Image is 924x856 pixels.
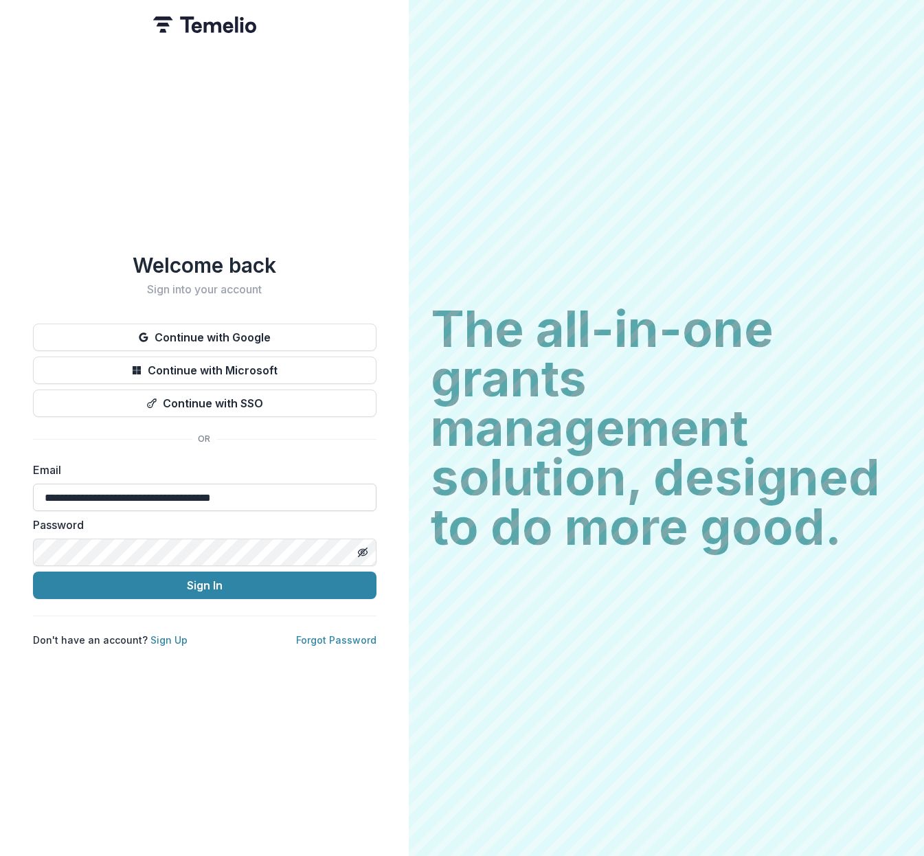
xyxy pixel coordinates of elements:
[296,634,376,646] a: Forgot Password
[33,517,368,533] label: Password
[33,572,376,599] button: Sign In
[33,390,376,417] button: Continue with SSO
[150,634,188,646] a: Sign Up
[33,253,376,278] h1: Welcome back
[33,324,376,351] button: Continue with Google
[352,541,374,563] button: Toggle password visibility
[153,16,256,33] img: Temelio
[33,357,376,384] button: Continue with Microsoft
[33,462,368,478] label: Email
[33,283,376,296] h2: Sign into your account
[33,633,188,647] p: Don't have an account?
